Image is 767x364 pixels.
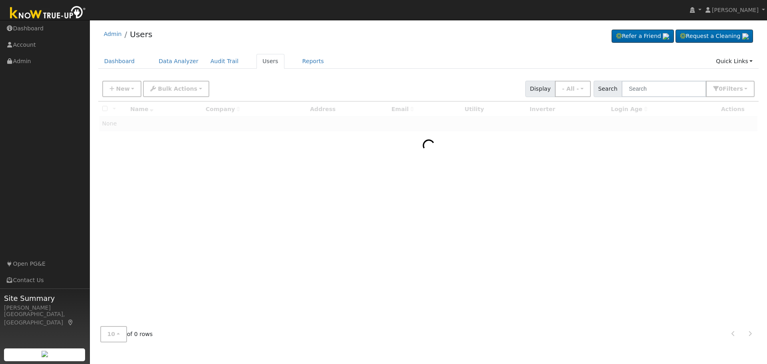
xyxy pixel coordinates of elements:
[555,81,591,97] button: - All -
[676,30,753,43] a: Request a Cleaning
[612,30,674,43] a: Refer a Friend
[107,331,115,337] span: 10
[42,351,48,357] img: retrieve
[663,33,669,40] img: retrieve
[706,81,755,97] button: 0Filters
[594,81,622,97] span: Search
[622,81,706,97] input: Search
[739,86,743,92] span: s
[205,54,244,69] a: Audit Trail
[158,86,197,92] span: Bulk Actions
[4,304,85,312] div: [PERSON_NAME]
[4,310,85,327] div: [GEOGRAPHIC_DATA], [GEOGRAPHIC_DATA]
[4,293,85,304] span: Site Summary
[6,4,90,22] img: Know True-Up
[67,319,74,326] a: Map
[98,54,141,69] a: Dashboard
[116,86,129,92] span: New
[742,33,749,40] img: retrieve
[525,81,555,97] span: Display
[256,54,284,69] a: Users
[712,7,759,13] span: [PERSON_NAME]
[100,326,153,342] span: of 0 rows
[296,54,330,69] a: Reports
[143,81,209,97] button: Bulk Actions
[100,326,127,342] button: 10
[102,81,142,97] button: New
[710,54,759,69] a: Quick Links
[153,54,205,69] a: Data Analyzer
[723,86,743,92] span: Filter
[130,30,152,39] a: Users
[104,31,122,37] a: Admin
